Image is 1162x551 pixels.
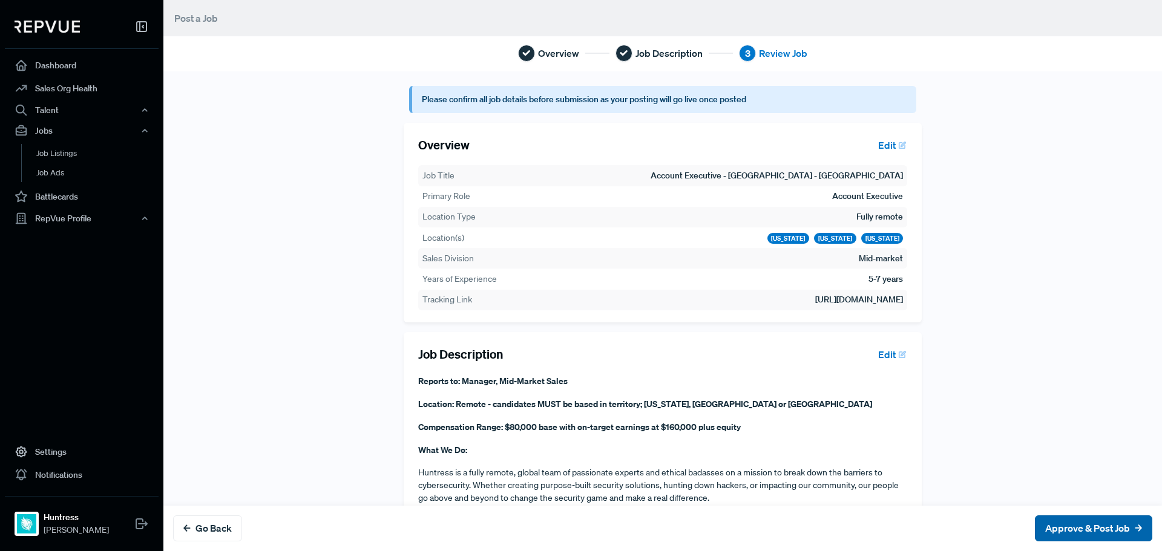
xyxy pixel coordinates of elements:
button: Approve & Post Job [1035,515,1152,541]
a: HuntressHuntress[PERSON_NAME] [5,496,159,541]
h5: Job Description [418,347,503,362]
button: Jobs [5,120,159,141]
td: Mid-market [858,252,904,266]
span: Review Job [759,46,807,60]
button: Edit [873,344,907,365]
a: Job Listings [21,144,175,163]
th: Primary Role [422,189,542,203]
strong: Reports to: Manager, Mid-Market Sales [418,375,568,386]
th: Location(s) [422,231,542,245]
p: Huntress is a fully remote, global team of passionate experts and ethical badasses on a mission t... [418,466,907,504]
a: Job Ads [21,163,175,183]
td: [URL][DOMAIN_NAME] [542,293,904,307]
span: Overview [538,46,579,60]
img: RepVue [15,21,80,33]
img: Huntress [17,514,36,533]
td: 5-7 years [868,272,904,286]
a: Sales Org Health [5,77,159,100]
button: Go Back [173,515,242,541]
div: [US_STATE] [861,233,904,244]
strong: Compensation Range: $80,000 base with on-target earnings at $160,000 plus equity [418,421,741,432]
th: Years of Experience [422,272,542,286]
button: Edit [873,135,907,155]
a: Notifications [5,463,159,486]
a: Battlecards [5,185,159,208]
strong: Location: Remote - candidates MUST be based in territory; [US_STATE], [GEOGRAPHIC_DATA] or [GEOGR... [418,398,872,409]
button: RepVue Profile [5,208,159,229]
td: Account Executive [832,189,904,203]
a: Settings [5,440,159,463]
td: Fully remote [856,210,904,224]
th: Sales Division [422,252,542,266]
span: [PERSON_NAME] [44,524,109,536]
div: 3 [739,45,756,62]
strong: Huntress [44,511,109,524]
div: [US_STATE] [767,233,810,244]
strong: What We Do: [418,444,467,455]
h5: Overview [418,138,470,152]
a: Dashboard [5,54,159,77]
div: [US_STATE] [814,233,856,244]
th: Location Type [422,210,542,224]
button: Talent [5,100,159,120]
span: Post a Job [174,12,218,24]
td: Account Executive - [GEOGRAPHIC_DATA] - [GEOGRAPHIC_DATA] [650,169,904,183]
span: Job Description [635,46,703,60]
article: Please confirm all job details before submission as your posting will go live once posted [409,86,917,113]
th: Tracking Link [422,293,542,307]
th: Job Title [422,169,542,183]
